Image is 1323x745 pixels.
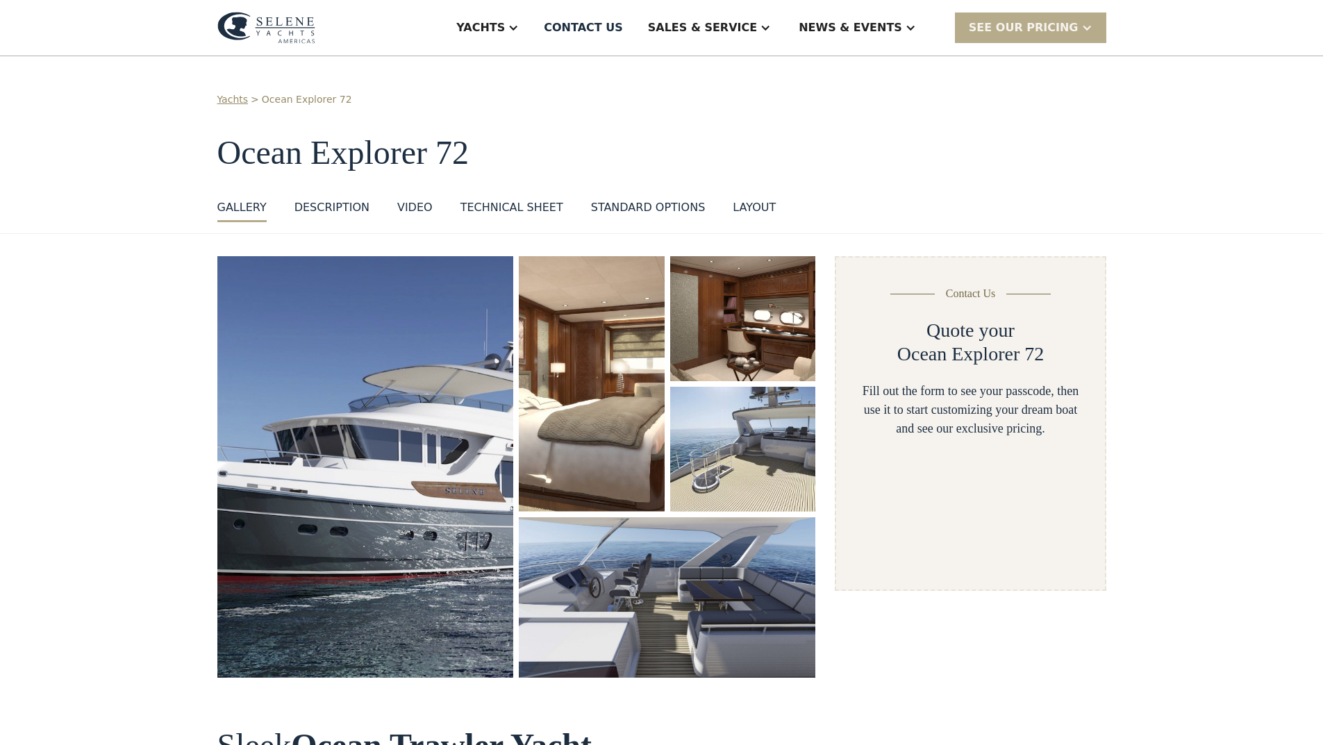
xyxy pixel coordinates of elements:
[946,285,996,302] div: Contact Us
[835,256,1106,591] form: Yacht Detail Page form
[733,199,776,222] a: layout
[544,19,623,36] div: Contact US
[460,199,563,222] a: Technical sheet
[251,92,259,107] div: >
[591,199,706,222] a: standard options
[217,12,315,44] img: logo
[217,92,249,107] a: Yachts
[217,256,514,677] a: open lightbox
[397,199,433,216] div: VIDEO
[397,199,433,222] a: VIDEO
[799,19,902,36] div: News & EVENTS
[217,199,267,222] a: GALLERY
[670,256,816,381] a: open lightbox
[591,199,706,216] div: standard options
[858,382,1082,438] div: Fill out the form to see your passcode, then use it to start customizing your dream boat and see ...
[897,342,1044,366] h2: Ocean Explorer 72
[733,199,776,216] div: layout
[519,517,815,677] a: open lightbox
[460,199,563,216] div: Technical sheet
[969,19,1079,36] div: SEE Our Pricing
[858,458,1082,562] iframe: Form 1
[955,12,1106,42] div: SEE Our Pricing
[926,319,1015,342] h2: Quote your
[670,387,816,512] a: open lightbox
[456,19,505,36] div: Yachts
[217,199,267,216] div: GALLERY
[217,135,1106,171] h1: Ocean Explorer 72
[294,199,369,216] div: DESCRIPTION
[294,199,369,222] a: DESCRIPTION
[648,19,757,36] div: Sales & Service
[262,92,352,107] a: Ocean Explorer 72
[519,256,664,512] a: open lightbox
